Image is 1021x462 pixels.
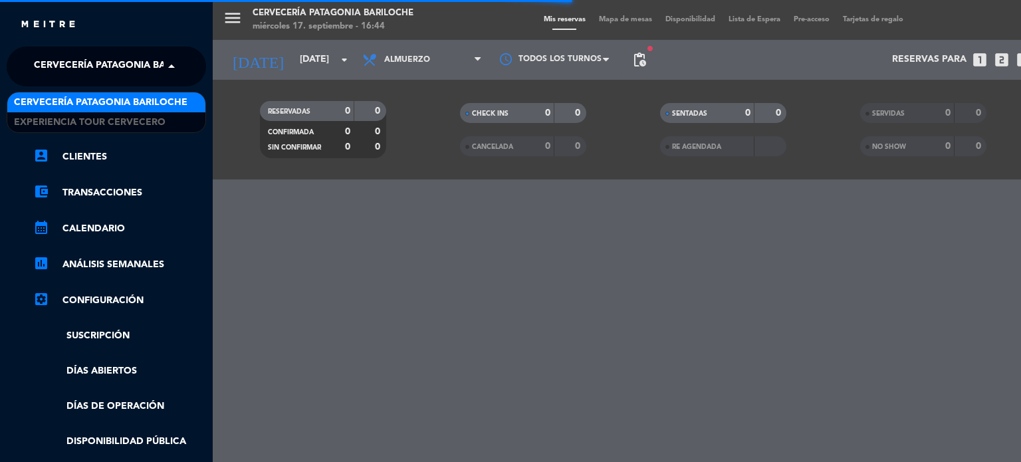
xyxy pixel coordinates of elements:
a: account_boxClientes [33,149,206,165]
a: Configuración [33,292,206,308]
i: settings_applications [33,291,49,307]
span: Cervecería Patagonia Bariloche [34,53,207,80]
a: Suscripción [33,328,206,344]
i: account_balance_wallet [33,183,49,199]
i: assessment [33,255,49,271]
a: account_balance_walletTransacciones [33,185,206,201]
span: Cervecería Patagonia Bariloche [14,95,187,110]
span: Experiencia Tour Cervecero [14,115,166,130]
a: Disponibilidad pública [33,434,206,449]
a: Días de Operación [33,399,206,414]
i: account_box [33,148,49,164]
img: MEITRE [20,20,76,30]
i: calendar_month [33,219,49,235]
a: calendar_monthCalendario [33,221,206,237]
a: assessmentANÁLISIS SEMANALES [33,257,206,273]
a: Días abiertos [33,364,206,379]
